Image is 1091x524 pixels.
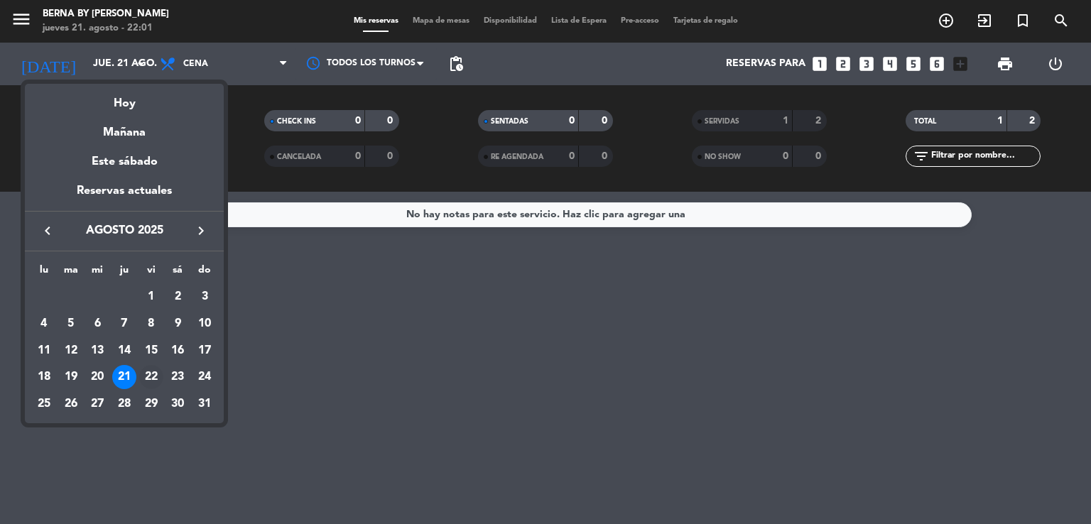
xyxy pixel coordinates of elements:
[58,310,85,337] td: 5 de agosto de 2025
[138,262,165,284] th: viernes
[84,364,111,391] td: 20 de agosto de 2025
[85,392,109,416] div: 27
[85,312,109,336] div: 6
[84,262,111,284] th: miércoles
[31,283,138,310] td: AGO.
[58,364,85,391] td: 19 de agosto de 2025
[192,312,217,336] div: 10
[165,283,192,310] td: 2 de agosto de 2025
[139,285,163,309] div: 1
[59,365,83,389] div: 19
[59,339,83,363] div: 12
[31,337,58,364] td: 11 de agosto de 2025
[138,391,165,417] td: 29 de agosto de 2025
[39,222,56,239] i: keyboard_arrow_left
[31,391,58,417] td: 25 de agosto de 2025
[192,285,217,309] div: 3
[25,182,224,211] div: Reservas actuales
[138,337,165,364] td: 15 de agosto de 2025
[84,391,111,417] td: 27 de agosto de 2025
[84,310,111,337] td: 6 de agosto de 2025
[165,392,190,416] div: 30
[192,392,217,416] div: 31
[32,339,56,363] div: 11
[192,222,210,239] i: keyboard_arrow_right
[139,312,163,336] div: 8
[58,337,85,364] td: 12 de agosto de 2025
[112,392,136,416] div: 28
[111,337,138,364] td: 14 de agosto de 2025
[58,391,85,417] td: 26 de agosto de 2025
[32,312,56,336] div: 4
[192,339,217,363] div: 17
[111,310,138,337] td: 7 de agosto de 2025
[111,391,138,417] td: 28 de agosto de 2025
[85,365,109,389] div: 20
[165,262,192,284] th: sábado
[25,142,224,182] div: Este sábado
[139,365,163,389] div: 22
[32,392,56,416] div: 25
[58,262,85,284] th: martes
[31,364,58,391] td: 18 de agosto de 2025
[111,262,138,284] th: jueves
[60,222,188,240] span: agosto 2025
[165,339,190,363] div: 16
[188,222,214,240] button: keyboard_arrow_right
[84,337,111,364] td: 13 de agosto de 2025
[191,310,218,337] td: 10 de agosto de 2025
[139,339,163,363] div: 15
[85,339,109,363] div: 13
[138,364,165,391] td: 22 de agosto de 2025
[165,365,190,389] div: 23
[191,337,218,364] td: 17 de agosto de 2025
[165,285,190,309] div: 2
[139,392,163,416] div: 29
[112,312,136,336] div: 7
[191,262,218,284] th: domingo
[111,364,138,391] td: 21 de agosto de 2025
[138,310,165,337] td: 8 de agosto de 2025
[138,283,165,310] td: 1 de agosto de 2025
[165,310,192,337] td: 9 de agosto de 2025
[192,365,217,389] div: 24
[165,391,192,417] td: 30 de agosto de 2025
[31,310,58,337] td: 4 de agosto de 2025
[165,312,190,336] div: 9
[25,113,224,142] div: Mañana
[191,391,218,417] td: 31 de agosto de 2025
[59,392,83,416] div: 26
[112,339,136,363] div: 14
[25,84,224,113] div: Hoy
[31,262,58,284] th: lunes
[32,365,56,389] div: 18
[165,337,192,364] td: 16 de agosto de 2025
[165,364,192,391] td: 23 de agosto de 2025
[35,222,60,240] button: keyboard_arrow_left
[191,364,218,391] td: 24 de agosto de 2025
[59,312,83,336] div: 5
[191,283,218,310] td: 3 de agosto de 2025
[112,365,136,389] div: 21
